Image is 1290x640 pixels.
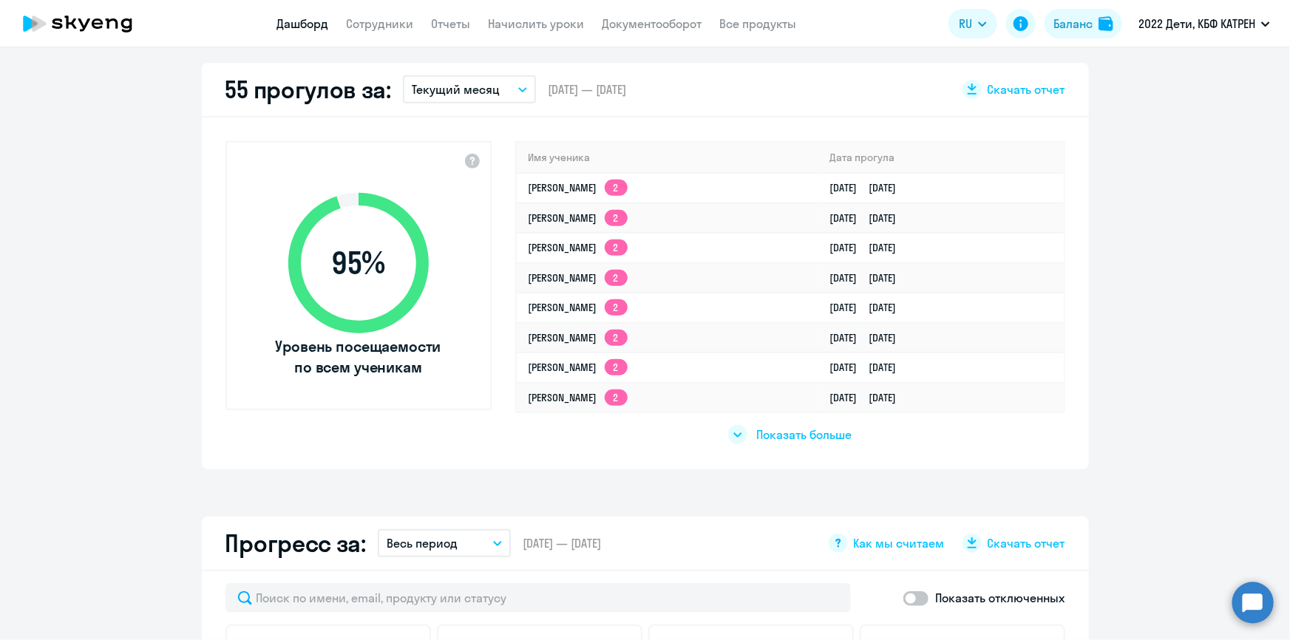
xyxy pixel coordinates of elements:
[1045,9,1122,38] button: Балансbalance
[829,361,908,374] a: [DATE][DATE]
[988,535,1065,551] span: Скачать отчет
[432,16,471,31] a: Отчеты
[605,389,628,406] app-skyeng-badge: 2
[818,143,1063,173] th: Дата прогула
[517,143,818,173] th: Имя ученика
[829,331,908,344] a: [DATE][DATE]
[1138,15,1255,33] p: 2022 Дети, КБФ КАТРЕН
[529,331,628,344] a: [PERSON_NAME]2
[829,391,908,404] a: [DATE][DATE]
[988,81,1065,98] span: Скачать отчет
[529,301,628,314] a: [PERSON_NAME]2
[529,181,628,194] a: [PERSON_NAME]2
[605,270,628,286] app-skyeng-badge: 2
[1053,15,1093,33] div: Баланс
[529,211,628,225] a: [PERSON_NAME]2
[829,241,908,254] a: [DATE][DATE]
[605,299,628,316] app-skyeng-badge: 2
[602,16,702,31] a: Документооборот
[854,535,945,551] span: Как мы считаем
[529,361,628,374] a: [PERSON_NAME]2
[829,181,908,194] a: [DATE][DATE]
[387,534,458,552] p: Весь период
[277,16,329,31] a: Дашборд
[529,241,628,254] a: [PERSON_NAME]2
[489,16,585,31] a: Начислить уроки
[225,75,392,104] h2: 55 прогулов за:
[829,211,908,225] a: [DATE][DATE]
[756,426,852,443] span: Показать больше
[523,535,601,551] span: [DATE] — [DATE]
[412,81,500,98] p: Текущий месяц
[378,529,511,557] button: Весь период
[605,359,628,375] app-skyeng-badge: 2
[720,16,797,31] a: Все продукты
[605,180,628,196] app-skyeng-badge: 2
[829,301,908,314] a: [DATE][DATE]
[959,15,972,33] span: RU
[225,528,366,558] h2: Прогресс за:
[274,336,444,378] span: Уровень посещаемости по всем ученикам
[274,245,444,281] span: 95 %
[1131,6,1277,41] button: 2022 Дети, КБФ КАТРЕН
[225,583,851,613] input: Поиск по имени, email, продукту или статусу
[948,9,997,38] button: RU
[529,391,628,404] a: [PERSON_NAME]2
[548,81,626,98] span: [DATE] — [DATE]
[605,210,628,226] app-skyeng-badge: 2
[605,330,628,346] app-skyeng-badge: 2
[829,271,908,285] a: [DATE][DATE]
[403,75,536,103] button: Текущий месяц
[605,239,628,256] app-skyeng-badge: 2
[1099,16,1113,31] img: balance
[936,589,1065,607] p: Показать отключенных
[529,271,628,285] a: [PERSON_NAME]2
[347,16,414,31] a: Сотрудники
